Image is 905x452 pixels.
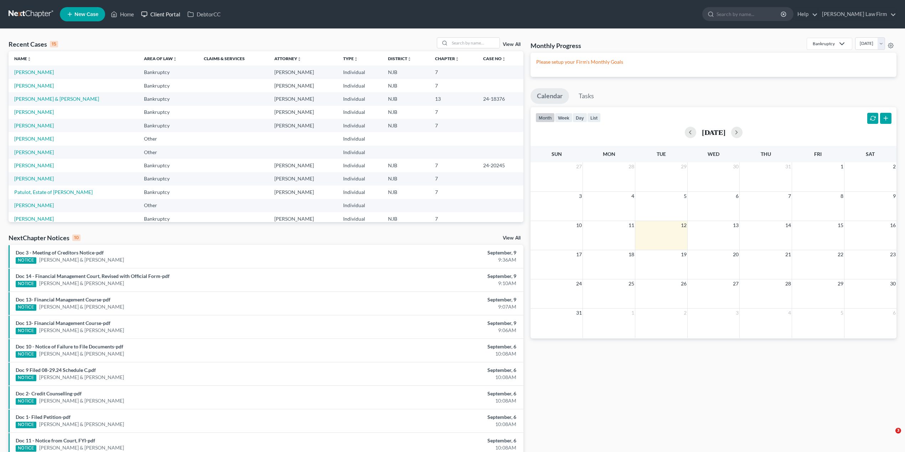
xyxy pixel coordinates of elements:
a: Help [794,8,818,21]
td: Bankruptcy [138,212,198,225]
td: [PERSON_NAME] [269,185,337,199]
td: 7 [429,172,477,185]
a: Doc 9 Filed 08-29.24 Schedule C.pdf [16,367,96,373]
a: [PERSON_NAME] [14,175,54,182]
a: [PERSON_NAME] [14,109,54,115]
span: 11 [628,221,635,230]
td: 24-18376 [477,92,523,105]
td: Bankruptcy [138,185,198,199]
td: Individual [337,159,383,172]
a: Doc 1- Filed Petition-pdf [16,414,71,420]
a: Doc 13- Financial Management Course-pdf [16,320,110,326]
td: NJB [382,79,429,92]
span: 4 [631,192,635,200]
a: View All [503,42,521,47]
td: Individual [337,199,383,212]
div: NOTICE [16,328,36,334]
span: 4 [787,309,792,317]
span: 31 [575,309,583,317]
td: [PERSON_NAME] [269,106,337,119]
td: Individual [337,185,383,199]
span: 19 [680,250,687,259]
a: Home [107,8,138,21]
span: 22 [837,250,844,259]
td: [PERSON_NAME] [269,159,337,172]
td: [PERSON_NAME] [269,212,337,225]
td: Individual [337,212,383,225]
a: [PERSON_NAME] & [PERSON_NAME] [39,350,124,357]
span: 28 [785,279,792,288]
td: [PERSON_NAME] [269,92,337,105]
div: NOTICE [16,375,36,381]
td: 7 [429,185,477,199]
div: NOTICE [16,281,36,287]
i: unfold_more [297,57,301,61]
span: Wed [708,151,719,157]
i: unfold_more [173,57,177,61]
a: Chapterunfold_more [435,56,459,61]
a: Doc 11 - Notice from Court, FYI-pdf [16,437,95,443]
a: Nameunfold_more [14,56,31,61]
a: Doc 3 - Meeting of Creditors Notice-pdf [16,249,104,256]
iframe: Intercom live chat [881,428,898,445]
span: Mon [603,151,615,157]
input: Search by name... [717,7,782,21]
td: Individual [337,119,383,132]
td: Individual [337,106,383,119]
div: 10:08AM [354,374,516,381]
span: 27 [575,162,583,171]
button: list [587,113,601,122]
td: [PERSON_NAME] [269,65,337,79]
span: 1 [631,309,635,317]
a: [PERSON_NAME] & [PERSON_NAME] [39,280,124,287]
i: unfold_more [407,57,412,61]
a: Doc 13- Financial Management Course-pdf [16,296,110,303]
a: Doc 10 - Notice of Failure to File Documents-pdf [16,343,123,349]
td: [PERSON_NAME] [269,79,337,92]
span: 13 [732,221,739,230]
td: Bankruptcy [138,106,198,119]
span: 26 [680,279,687,288]
td: NJB [382,119,429,132]
p: Please setup your Firm's Monthly Goals [536,58,891,65]
td: Bankruptcy [138,65,198,79]
td: Bankruptcy [138,159,198,172]
h2: [DATE] [702,128,725,136]
div: NOTICE [16,257,36,264]
td: Bankruptcy [138,119,198,132]
div: September, 9 [354,249,516,256]
a: View All [503,236,521,241]
a: [PERSON_NAME] [14,202,54,208]
a: [PERSON_NAME] [14,216,54,222]
span: New Case [74,12,98,17]
td: Other [138,132,198,145]
span: 28 [628,162,635,171]
span: 18 [628,250,635,259]
span: 8 [840,192,844,200]
a: Typeunfold_more [343,56,358,61]
span: Tue [657,151,666,157]
div: 9:06AM [354,327,516,334]
td: Individual [337,79,383,92]
h3: Monthly Progress [531,41,581,50]
div: NOTICE [16,398,36,405]
span: 29 [837,279,844,288]
td: 7 [429,65,477,79]
td: NJB [382,212,429,225]
a: DebtorCC [184,8,224,21]
span: 20 [732,250,739,259]
span: 6 [735,192,739,200]
a: [PERSON_NAME] & [PERSON_NAME] [39,397,124,404]
a: [PERSON_NAME] & [PERSON_NAME] [39,374,124,381]
span: 3 [578,192,583,200]
td: 24-20245 [477,159,523,172]
span: 24 [575,279,583,288]
span: 21 [785,250,792,259]
span: 17 [575,250,583,259]
td: 7 [429,119,477,132]
a: [PERSON_NAME] [14,69,54,75]
span: 5 [683,192,687,200]
span: Thu [761,151,771,157]
span: 29 [680,162,687,171]
td: 7 [429,212,477,225]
